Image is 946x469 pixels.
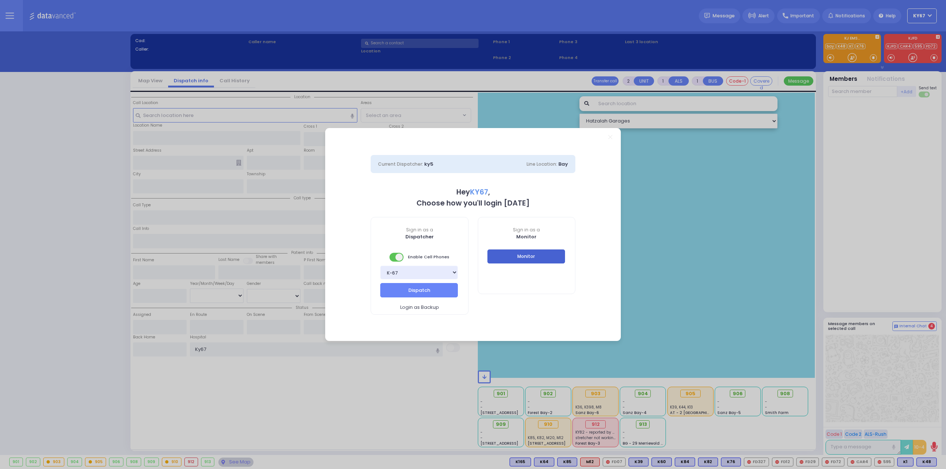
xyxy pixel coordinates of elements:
[487,249,565,263] button: Monitor
[416,198,530,208] b: Choose how you'll login [DATE]
[424,161,433,168] span: ky5
[380,283,458,297] button: Dispatch
[527,161,557,167] span: Line Location:
[456,187,490,197] b: Hey ,
[378,161,423,167] span: Current Dispatcher:
[371,227,468,233] span: Sign in as a
[516,233,537,240] b: Monitor
[405,233,434,240] b: Dispatcher
[558,161,568,168] span: Bay
[389,252,449,262] span: Enable Cell Phones
[478,227,575,233] span: Sign in as a
[400,304,439,311] span: Login as Backup
[470,187,488,197] span: KY67
[608,135,612,139] a: Close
